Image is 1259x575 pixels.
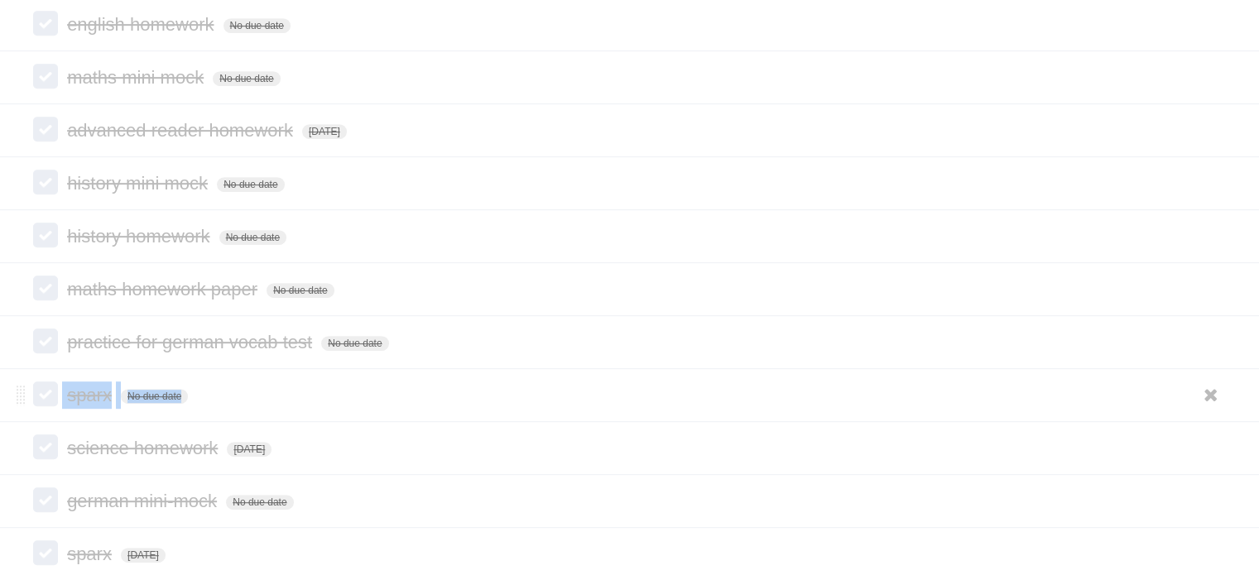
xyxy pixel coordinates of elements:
[33,276,58,300] label: Done
[219,230,286,245] span: No due date
[67,491,221,511] span: german mini-mock
[33,434,58,459] label: Done
[33,381,58,406] label: Done
[67,332,316,352] span: practice for german vocab test
[267,283,334,298] span: No due date
[121,389,188,404] span: No due date
[67,438,222,458] span: science homework
[67,173,212,194] span: history mini mock
[67,14,218,35] span: english homework
[33,117,58,141] label: Done
[67,120,297,141] span: advanced reader homework
[67,544,116,564] span: sparx
[33,11,58,36] label: Done
[67,385,116,405] span: sparx
[33,223,58,247] label: Done
[33,487,58,512] label: Done
[33,64,58,89] label: Done
[321,336,388,351] span: No due date
[121,548,166,563] span: [DATE]
[33,328,58,353] label: Done
[67,67,208,88] span: maths mini mock
[227,442,272,457] span: [DATE]
[67,279,262,299] span: maths homework paper
[302,124,347,139] span: [DATE]
[217,177,284,192] span: No due date
[213,71,280,86] span: No due date
[67,226,214,247] span: history homework
[223,18,291,33] span: No due date
[226,495,293,510] span: No due date
[33,540,58,565] label: Done
[33,170,58,194] label: Done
